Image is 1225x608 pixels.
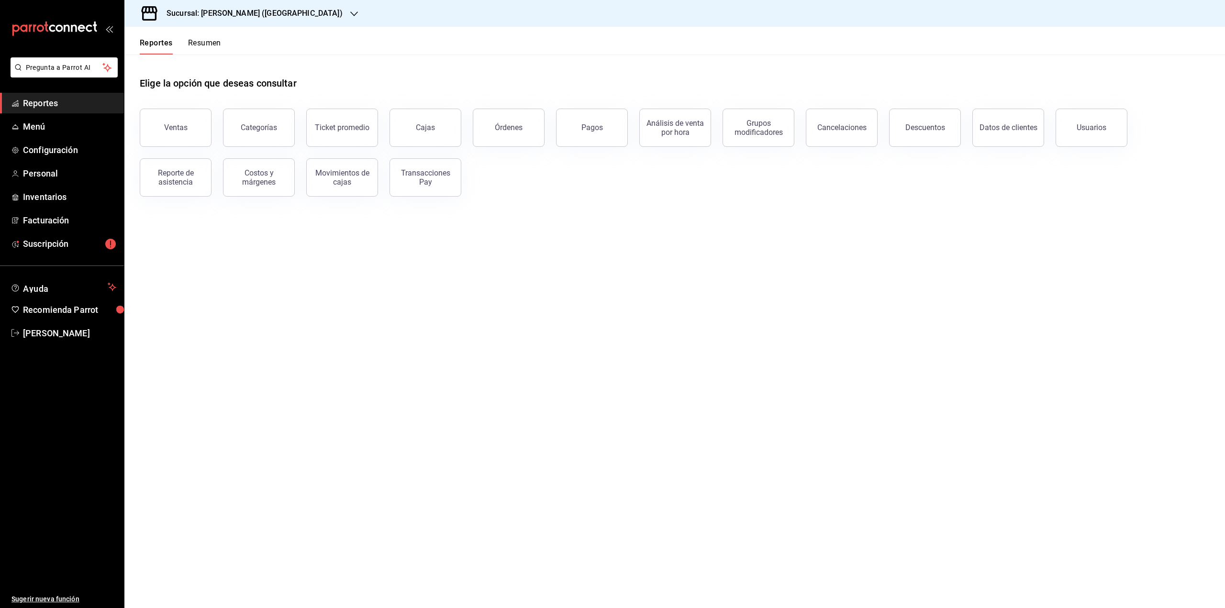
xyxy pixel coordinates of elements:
button: Análisis de venta por hora [639,109,711,147]
span: Menú [23,120,116,133]
button: Costos y márgenes [223,158,295,197]
h3: Sucursal: [PERSON_NAME] ([GEOGRAPHIC_DATA]) [159,8,343,19]
div: Grupos modificadores [729,119,788,137]
div: Ventas [164,123,188,132]
span: Reportes [23,97,116,110]
div: Transacciones Pay [396,168,455,187]
span: [PERSON_NAME] [23,327,116,340]
button: Categorías [223,109,295,147]
span: Inventarios [23,190,116,203]
div: Pagos [581,123,603,132]
a: Pregunta a Parrot AI [7,69,118,79]
button: open_drawer_menu [105,25,113,33]
a: Cajas [390,109,461,147]
button: Órdenes [473,109,545,147]
span: Facturación [23,214,116,227]
div: Órdenes [495,123,523,132]
button: Cancelaciones [806,109,878,147]
button: Transacciones Pay [390,158,461,197]
div: Datos de clientes [980,123,1037,132]
div: Movimientos de cajas [312,168,372,187]
div: Usuarios [1077,123,1106,132]
div: Cancelaciones [817,123,867,132]
div: Ticket promedio [315,123,369,132]
h1: Elige la opción que deseas consultar [140,76,297,90]
button: Pagos [556,109,628,147]
button: Reporte de asistencia [140,158,212,197]
span: Suscripción [23,237,116,250]
span: Configuración [23,144,116,156]
button: Reportes [140,38,173,55]
span: Ayuda [23,281,104,293]
span: Sugerir nueva función [11,594,116,604]
div: Categorías [241,123,277,132]
button: Movimientos de cajas [306,158,378,197]
button: Ventas [140,109,212,147]
button: Usuarios [1056,109,1127,147]
button: Resumen [188,38,221,55]
span: Personal [23,167,116,180]
div: Cajas [416,122,435,133]
button: Ticket promedio [306,109,378,147]
span: Pregunta a Parrot AI [26,63,103,73]
button: Grupos modificadores [723,109,794,147]
button: Datos de clientes [972,109,1044,147]
div: Reporte de asistencia [146,168,205,187]
button: Descuentos [889,109,961,147]
div: Descuentos [905,123,945,132]
button: Pregunta a Parrot AI [11,57,118,77]
div: Costos y márgenes [229,168,289,187]
div: Análisis de venta por hora [646,119,705,137]
div: navigation tabs [140,38,221,55]
span: Recomienda Parrot [23,303,116,316]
